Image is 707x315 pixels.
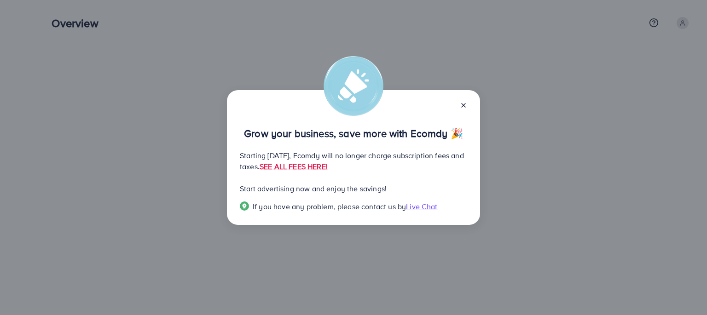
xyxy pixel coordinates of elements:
[324,56,383,116] img: alert
[260,161,328,172] a: SEE ALL FEES HERE!
[240,183,467,194] p: Start advertising now and enjoy the savings!
[406,201,437,212] span: Live Chat
[240,150,467,172] p: Starting [DATE], Ecomdy will no longer charge subscription fees and taxes.
[240,201,249,211] img: Popup guide
[240,128,467,139] p: Grow your business, save more with Ecomdy 🎉
[253,201,406,212] span: If you have any problem, please contact us by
